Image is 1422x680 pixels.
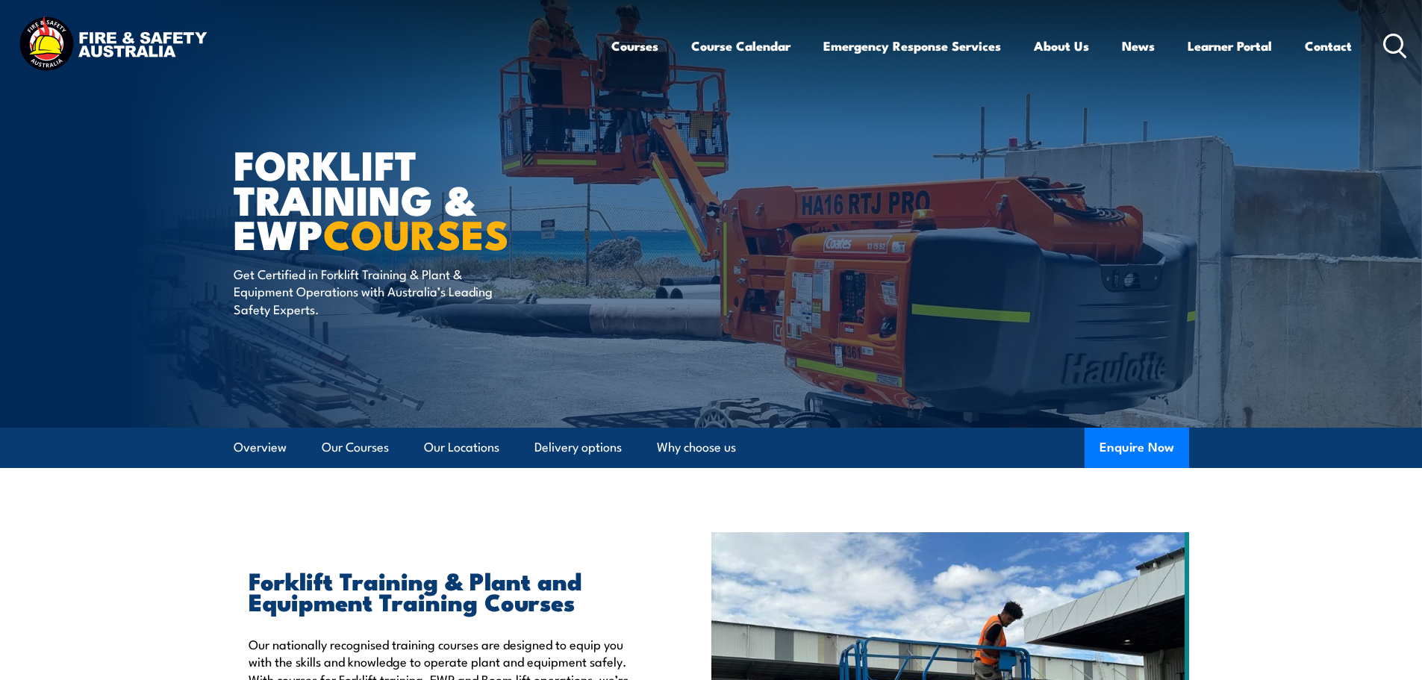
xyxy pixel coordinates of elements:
h1: Forklift Training & EWP [234,146,602,251]
p: Get Certified in Forklift Training & Plant & Equipment Operations with Australia’s Leading Safety... [234,265,506,317]
button: Enquire Now [1085,428,1189,468]
a: Our Locations [424,428,499,467]
a: News [1122,26,1155,66]
a: Contact [1305,26,1352,66]
a: Overview [234,428,287,467]
strong: COURSES [323,202,509,263]
a: Delivery options [534,428,622,467]
a: Course Calendar [691,26,790,66]
a: About Us [1034,26,1089,66]
a: Learner Portal [1188,26,1272,66]
a: Why choose us [657,428,736,467]
a: Courses [611,26,658,66]
a: Emergency Response Services [823,26,1001,66]
h2: Forklift Training & Plant and Equipment Training Courses [249,570,643,611]
a: Our Courses [322,428,389,467]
